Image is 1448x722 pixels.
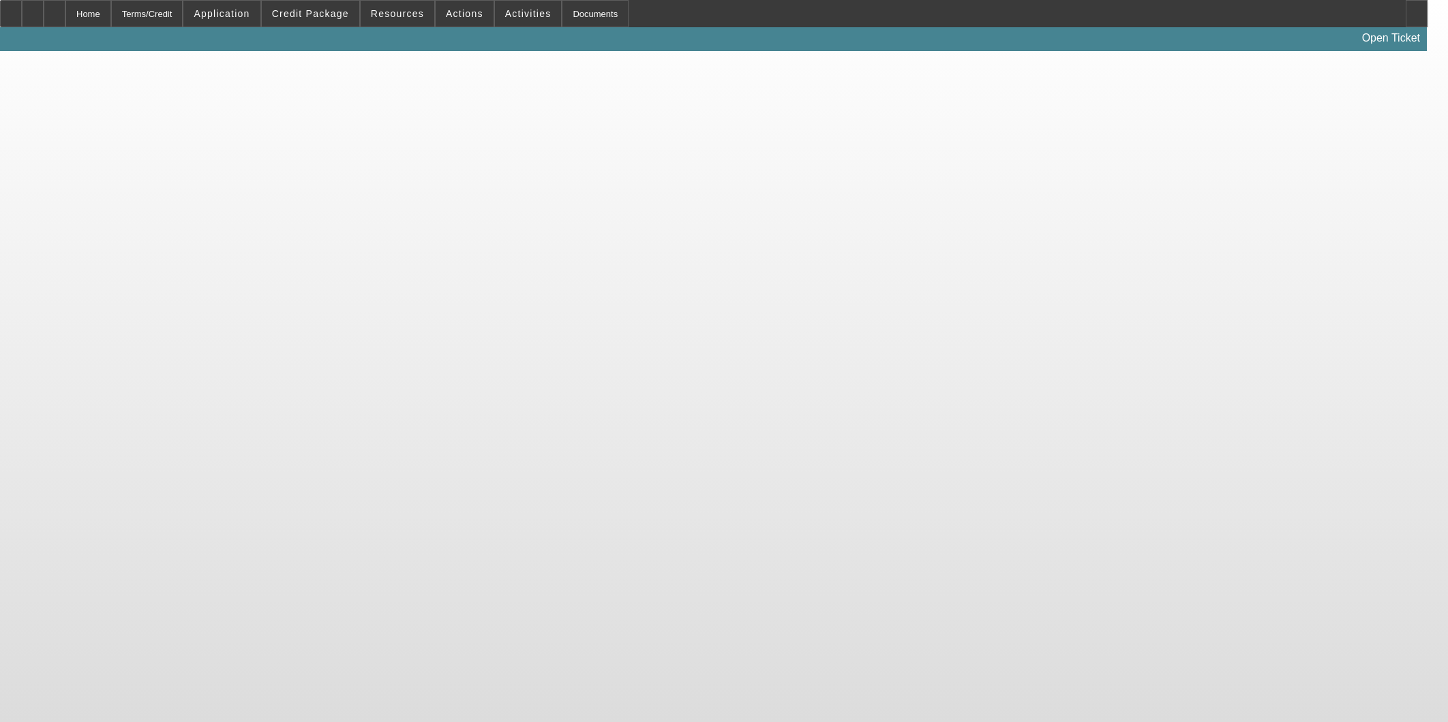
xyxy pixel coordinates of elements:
button: Activities [495,1,562,27]
button: Application [183,1,260,27]
button: Actions [436,1,494,27]
span: Application [194,8,250,19]
button: Resources [361,1,434,27]
button: Credit Package [262,1,359,27]
span: Resources [371,8,424,19]
span: Actions [446,8,483,19]
span: Activities [505,8,552,19]
a: Open Ticket [1357,27,1426,50]
span: Credit Package [272,8,349,19]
